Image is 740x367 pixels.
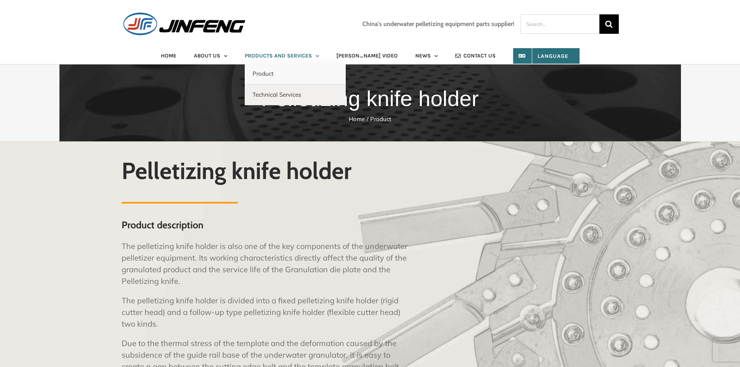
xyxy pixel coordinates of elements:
span: CONTACT US [463,53,496,59]
h3: China's underwater pelletizing equipment parts supplier! [362,21,514,28]
a: HOME [161,48,176,64]
span: [PERSON_NAME] VIDEO [336,53,398,59]
span: NEWS [415,53,431,59]
span: Product [252,70,273,77]
img: JINFENG Logo [122,12,247,36]
h1: Pelletizing knife holder [12,82,728,115]
a: NEWS [415,48,438,64]
a: Product [370,115,391,123]
strong: Product description [122,219,204,231]
nav: Main Menu [122,48,619,64]
span: HOME [161,53,176,59]
a: Home [349,115,365,123]
a: Technical Services [245,85,346,106]
a: PRODUCTS AND SERVICES [245,48,319,64]
a: [PERSON_NAME] VIDEO [336,48,398,64]
a: CONTACT US [455,48,496,64]
span: Language [524,53,568,59]
p: The pelletizing knife holder is also one of the key components of the underwater pelletizer equip... [122,240,412,287]
nav: Breadcrumb [12,115,728,124]
p: The pelletizing knife holder is divided into a fixed pelletizing knife holder (rigid cutter head)... [122,295,412,330]
a: Product [245,64,346,85]
span: PRODUCTS AND SERVICES [245,53,312,59]
span: Technical Services [252,91,301,98]
h2: Pelletizing knife holder [122,158,412,184]
input: Search... [520,14,599,34]
a: ABOUT US [194,48,227,64]
input: Search [599,14,619,34]
span: ABOUT US [194,53,220,59]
